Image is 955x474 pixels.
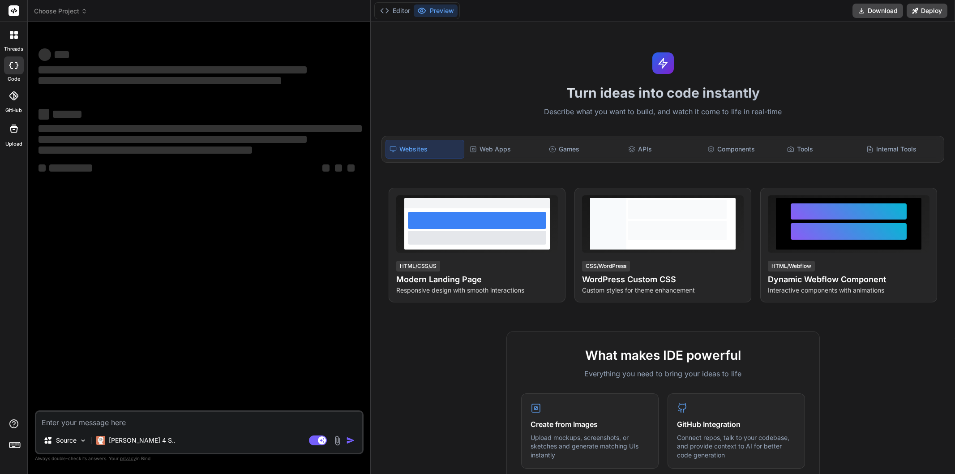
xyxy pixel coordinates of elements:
[39,66,307,73] span: ‌
[531,433,649,460] p: Upload mockups, screenshots, or sketches and generate matching UIs instantly
[55,51,69,58] span: ‌
[768,273,929,286] h4: Dynamic Webflow Component
[582,273,744,286] h4: WordPress Custom CSS
[332,435,343,446] img: attachment
[322,164,330,172] span: ‌
[39,77,281,84] span: ‌
[531,419,649,430] h4: Create from Images
[466,140,544,159] div: Web Apps
[53,111,81,118] span: ‌
[385,140,464,159] div: Websites
[56,436,77,445] p: Source
[347,164,355,172] span: ‌
[5,140,22,148] label: Upload
[545,140,623,159] div: Games
[335,164,342,172] span: ‌
[887,195,926,204] span: View Prompt
[521,346,805,365] h2: What makes IDE powerful
[704,140,781,159] div: Components
[39,147,252,154] span: ‌
[784,140,861,159] div: Tools
[521,368,805,379] p: Everything you need to bring your ideas to life
[4,45,23,53] label: threads
[677,433,796,460] p: Connect repos, talk to your codebase, and provide context to AI for better code generation
[377,4,414,17] button: Editor
[8,75,20,83] label: code
[35,454,364,463] p: Always double-check its answers. Your in Bind
[346,436,355,445] img: icon
[768,286,929,295] p: Interactive components with animations
[34,7,87,16] span: Choose Project
[396,261,440,271] div: HTML/CSS/JS
[852,4,903,18] button: Download
[376,106,950,118] p: Describe what you want to build, and watch it come to life in real-time
[49,164,92,172] span: ‌
[39,125,362,132] span: ‌
[396,286,558,295] p: Responsive design with smooth interactions
[39,164,46,172] span: ‌
[768,261,815,271] div: HTML/Webflow
[677,419,796,430] h4: GitHub Integration
[39,109,49,120] span: ‌
[109,436,176,445] p: [PERSON_NAME] 4 S..
[120,456,136,461] span: privacy
[414,4,458,17] button: Preview
[396,273,558,286] h4: Modern Landing Page
[79,437,87,444] img: Pick Models
[516,195,554,204] span: View Prompt
[39,48,51,61] span: ‌
[582,286,744,295] p: Custom styles for theme enhancement
[625,140,702,159] div: APIs
[863,140,940,159] div: Internal Tools
[376,85,950,101] h1: Turn ideas into code instantly
[5,107,22,114] label: GitHub
[39,136,307,143] span: ‌
[702,195,740,204] span: View Prompt
[96,436,105,445] img: Claude 4 Sonnet
[582,261,630,271] div: CSS/WordPress
[907,4,947,18] button: Deploy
